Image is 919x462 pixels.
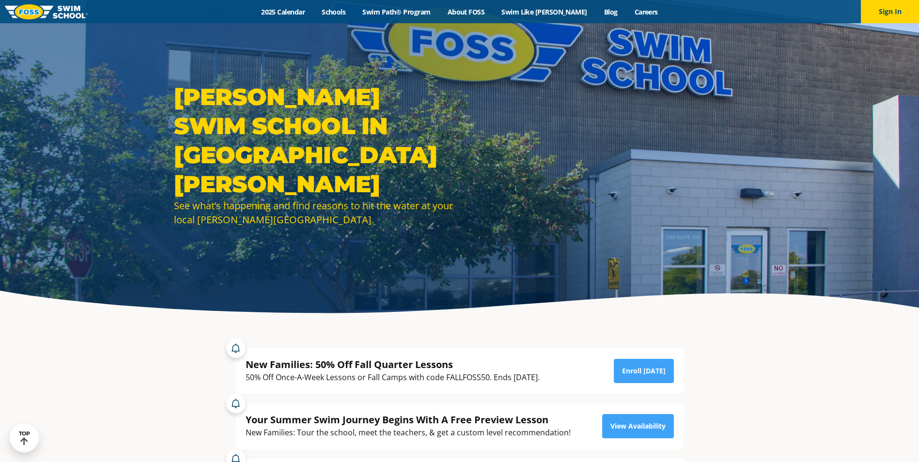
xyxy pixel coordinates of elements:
[602,414,674,438] a: View Availability
[246,426,571,439] div: New Families: Tour the school, meet the teachers, & get a custom level recommendation!
[354,7,439,16] a: Swim Path® Program
[246,358,540,371] div: New Families: 50% Off Fall Quarter Lessons
[174,199,455,227] div: See what’s happening and find reasons to hit the water at your local [PERSON_NAME][GEOGRAPHIC_DATA].
[19,431,30,446] div: TOP
[595,7,626,16] a: Blog
[5,4,88,19] img: FOSS Swim School Logo
[174,82,455,199] h1: [PERSON_NAME] Swim School in [GEOGRAPHIC_DATA][PERSON_NAME]
[246,413,571,426] div: Your Summer Swim Journey Begins With A Free Preview Lesson
[439,7,493,16] a: About FOSS
[493,7,596,16] a: Swim Like [PERSON_NAME]
[626,7,666,16] a: Careers
[614,359,674,383] a: Enroll [DATE]
[246,371,540,384] div: 50% Off Once-A-Week Lessons or Fall Camps with code FALLFOSS50. Ends [DATE].
[253,7,313,16] a: 2025 Calendar
[313,7,354,16] a: Schools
